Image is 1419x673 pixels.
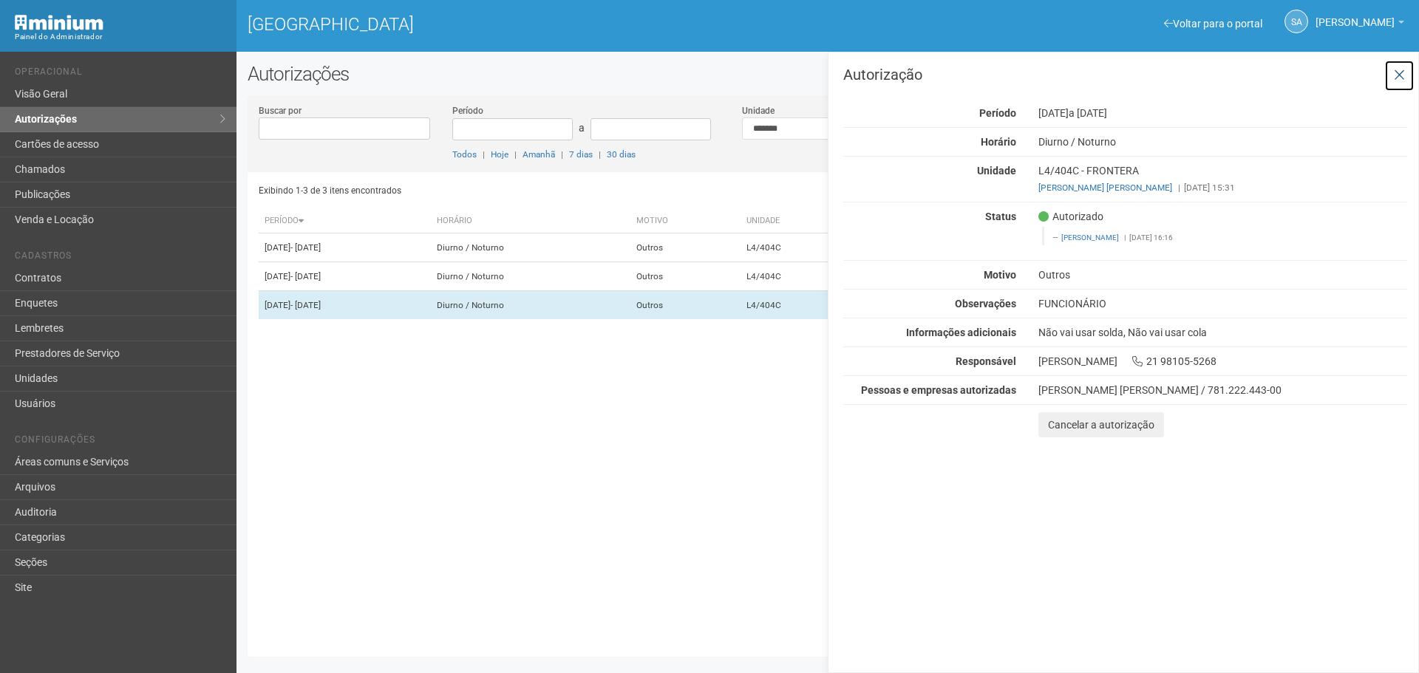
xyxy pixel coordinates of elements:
[741,291,858,320] td: L4/404C
[248,15,817,34] h1: [GEOGRAPHIC_DATA]
[1038,181,1407,194] div: [DATE] 15:31
[1069,107,1107,119] span: a [DATE]
[1027,297,1418,310] div: FUNCIONÁRIO
[1164,18,1262,30] a: Voltar para o portal
[985,211,1016,222] strong: Status
[1178,182,1180,193] span: |
[259,262,431,291] td: [DATE]
[579,122,585,134] span: a
[259,180,823,202] div: Exibindo 1-3 de 3 itens encontrados
[599,149,601,160] span: |
[977,165,1016,177] strong: Unidade
[15,250,225,266] li: Cadastros
[1061,233,1119,242] a: [PERSON_NAME]
[290,242,321,253] span: - [DATE]
[1027,164,1418,194] div: L4/404C - FRONTERA
[741,209,858,233] th: Unidade
[984,269,1016,281] strong: Motivo
[630,291,741,320] td: Outros
[1124,233,1126,242] span: |
[1027,106,1418,120] div: [DATE]
[1284,10,1308,33] a: SA
[1052,233,1399,243] footer: [DATE] 16:16
[15,66,225,82] li: Operacional
[981,136,1016,148] strong: Horário
[514,149,517,160] span: |
[452,149,477,160] a: Todos
[1038,412,1164,437] button: Cancelar a autorização
[431,291,631,320] td: Diurno / Noturno
[741,262,858,291] td: L4/404C
[483,149,485,160] span: |
[1316,2,1395,28] span: Silvio Anjos
[1316,18,1404,30] a: [PERSON_NAME]
[15,434,225,450] li: Configurações
[431,209,631,233] th: Horário
[1027,326,1418,339] div: Não vai usar solda, Não vai usar cola
[630,209,741,233] th: Motivo
[290,300,321,310] span: - [DATE]
[630,233,741,262] td: Outros
[290,271,321,281] span: - [DATE]
[523,149,555,160] a: Amanhã
[259,233,431,262] td: [DATE]
[15,15,103,30] img: Minium
[248,63,1408,85] h2: Autorizações
[15,30,225,44] div: Painel do Administrador
[561,149,563,160] span: |
[1027,135,1418,148] div: Diurno / Noturno
[742,104,775,117] label: Unidade
[1027,355,1418,368] div: [PERSON_NAME] 21 98105-5268
[259,291,431,320] td: [DATE]
[630,262,741,291] td: Outros
[259,104,302,117] label: Buscar por
[607,149,636,160] a: 30 dias
[979,107,1016,119] strong: Período
[431,262,631,291] td: Diurno / Noturno
[1038,383,1407,397] div: [PERSON_NAME] [PERSON_NAME] / 781.222.443-00
[906,327,1016,338] strong: Informações adicionais
[491,149,508,160] a: Hoje
[1027,268,1418,281] div: Outros
[452,104,483,117] label: Período
[259,209,431,233] th: Período
[1038,182,1172,193] a: [PERSON_NAME] [PERSON_NAME]
[861,384,1016,396] strong: Pessoas e empresas autorizadas
[431,233,631,262] td: Diurno / Noturno
[955,298,1016,310] strong: Observações
[569,149,593,160] a: 7 dias
[843,67,1407,82] h3: Autorização
[741,233,858,262] td: L4/404C
[956,355,1016,367] strong: Responsável
[1038,210,1103,223] span: Autorizado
